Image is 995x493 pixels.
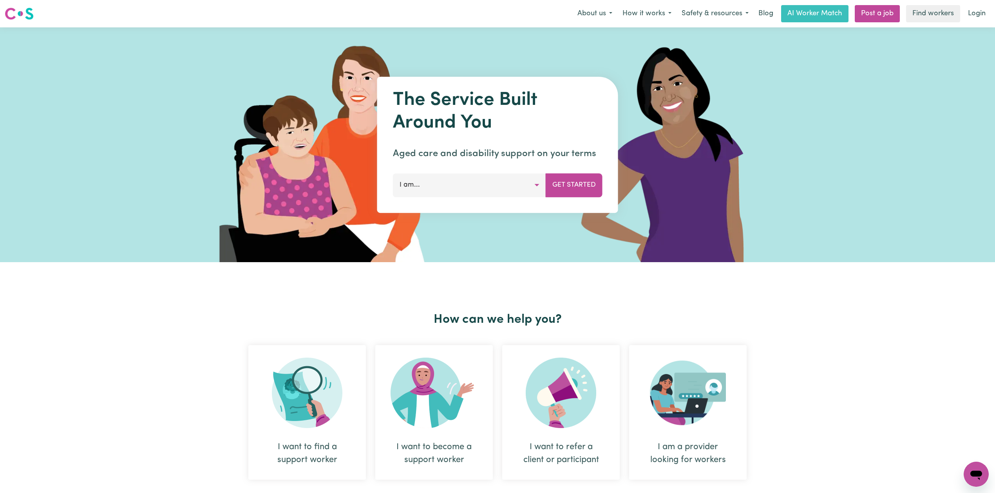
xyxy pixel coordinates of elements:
[964,462,989,487] iframe: Button to launch messaging window
[267,441,347,466] div: I want to find a support worker
[629,345,747,480] div: I am a provider looking for workers
[393,147,602,161] p: Aged care and disability support on your terms
[963,5,990,22] a: Login
[677,5,754,22] button: Safety & resources
[502,345,620,480] div: I want to refer a client or participant
[394,441,474,466] div: I want to become a support worker
[650,358,726,428] img: Provider
[5,5,34,23] a: Careseekers logo
[906,5,960,22] a: Find workers
[244,312,751,327] h2: How can we help you?
[272,358,342,428] img: Search
[391,358,478,428] img: Become Worker
[781,5,848,22] a: AI Worker Match
[393,173,546,197] button: I am...
[546,173,602,197] button: Get Started
[375,345,493,480] div: I want to become a support worker
[855,5,900,22] a: Post a job
[248,345,366,480] div: I want to find a support worker
[526,358,596,428] img: Refer
[648,441,728,466] div: I am a provider looking for workers
[5,7,34,21] img: Careseekers logo
[393,89,602,134] h1: The Service Built Around You
[521,441,601,466] div: I want to refer a client or participant
[617,5,677,22] button: How it works
[754,5,778,22] a: Blog
[572,5,617,22] button: About us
